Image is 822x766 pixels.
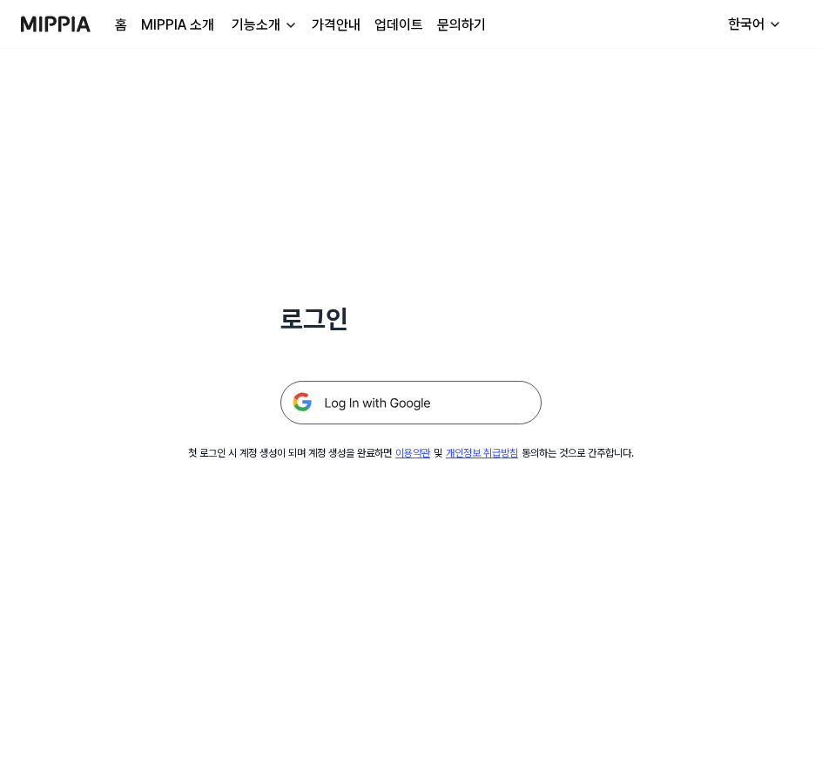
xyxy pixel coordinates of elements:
[188,445,634,461] div: 첫 로그인 시 계정 생성이 되며 계정 생성을 완료하면 및 동의하는 것으로 간주합니다.
[724,14,768,35] div: 한국어
[284,18,298,32] img: down
[228,15,284,36] div: 기능소개
[280,381,542,424] img: 구글 로그인 버튼
[374,15,423,36] a: 업데이트
[714,7,792,42] button: 한국어
[437,15,486,36] a: 문의하기
[280,300,542,339] h1: 로그인
[446,447,518,459] a: 개인정보 취급방침
[395,447,430,459] a: 이용약관
[141,15,214,36] a: MIPPIA 소개
[228,15,298,36] button: 기능소개
[115,15,127,36] a: 홈
[312,15,360,36] a: 가격안내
